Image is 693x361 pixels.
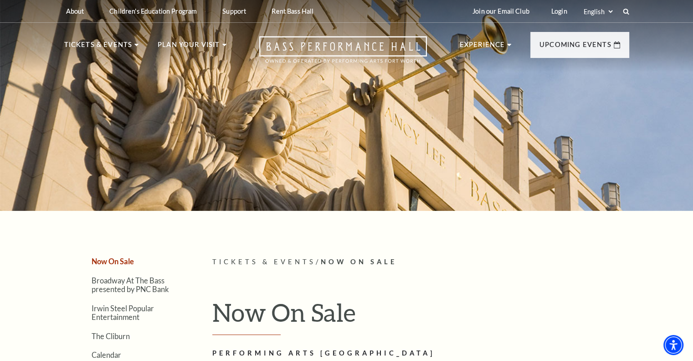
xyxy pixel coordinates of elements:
select: Select: [582,7,614,16]
h2: Performing Arts [GEOGRAPHIC_DATA] [212,348,508,359]
p: Support [222,7,246,15]
p: Children's Education Program [109,7,197,15]
p: Upcoming Events [539,39,611,56]
span: Now On Sale [320,258,396,266]
a: Irwin Steel Popular Entertainment [92,304,154,321]
p: / [212,256,629,268]
a: Now On Sale [92,257,134,266]
p: Tickets & Events [64,39,133,56]
div: Accessibility Menu [663,335,683,355]
p: Rent Bass Hall [272,7,313,15]
span: Tickets & Events [212,258,316,266]
a: Broadway At The Bass presented by PNC Bank [92,276,169,293]
p: Plan Your Visit [158,39,220,56]
p: Experience [460,39,505,56]
a: The Cliburn [92,332,130,340]
p: About [66,7,84,15]
a: Calendar [92,351,121,359]
h1: Now On Sale [212,298,629,335]
a: Open this option [226,36,460,72]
